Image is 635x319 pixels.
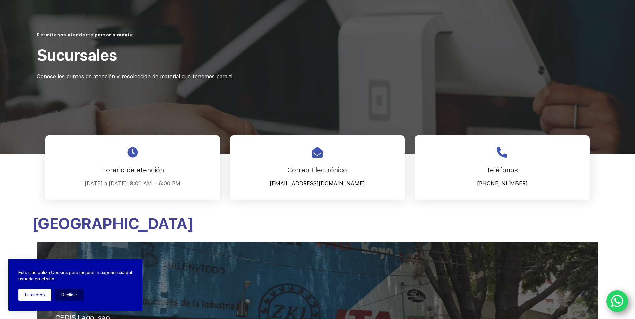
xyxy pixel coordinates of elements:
p: Este sitio utiliza Cookies para mejorar la experiencia del usuario en el sitio. [18,269,132,282]
p: [EMAIL_ADDRESS][DOMAIN_NAME] [238,179,396,189]
button: Declinar [55,289,84,301]
span: Horario de atención [101,166,164,174]
button: Entendido [18,289,51,301]
span: Sucursales [37,46,117,64]
a: WhatsApp [606,290,628,312]
span: Conoce los puntos de atención y recolección de material que tenemos para ti [37,73,232,80]
p: [PHONE_NUMBER] [423,179,582,189]
span: Teléfonos [486,166,518,174]
span: Correo Electrónico [287,166,347,174]
span: [DATE] a [DATE]: 9:00 AM – 6:00 PM [85,180,180,187]
span: Permítenos atenderte personalmente [37,32,133,37]
span: [GEOGRAPHIC_DATA] [32,214,194,233]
